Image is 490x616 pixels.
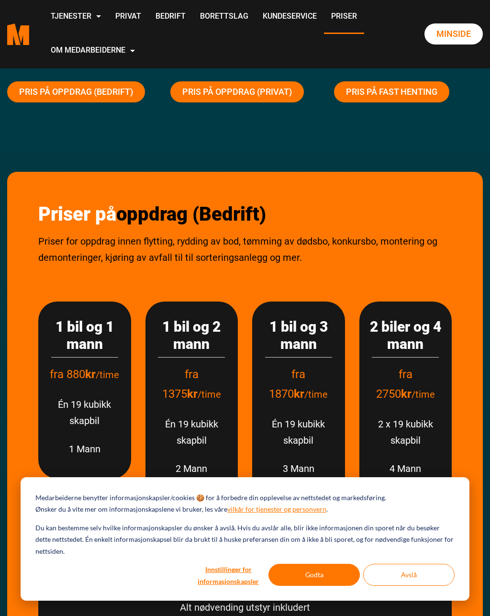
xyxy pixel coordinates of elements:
[85,368,96,381] strong: kr
[21,477,469,601] div: Cookie banner
[155,318,229,353] h3: 1 bil og 2 mann
[38,203,452,226] h2: Priser på
[401,387,412,401] strong: kr
[116,203,266,225] span: oppdrag (Bedrift)
[96,369,119,381] span: /time
[369,416,443,448] p: 2 x 19 kubikk skapbil
[50,368,96,381] span: fra 880
[376,368,412,401] span: fra 2750
[162,368,199,401] span: fra 1375
[191,564,265,586] button: Innstillinger for informasjonskapsler
[334,81,449,102] a: Pris på fast henting
[35,492,386,504] p: Medarbeiderne benytter informasjonskapsler/cookies 🍪 for å forbedre din opplevelse av nettstedet ...
[38,235,437,263] span: Priser for oppdrag innen flytting, rydding av bod, tømming av dødsbo, konkursbo, montering og dem...
[187,387,198,401] strong: kr
[268,564,360,586] button: Godta
[369,318,443,353] h3: 2 biler og 4 mann
[424,23,483,45] a: Minside
[48,396,122,429] p: Én 19 kubikk skapbil
[198,389,221,400] span: /time
[48,318,122,353] h3: 1 bil og 1 mann
[262,460,335,477] p: 3 Mann
[48,441,122,457] p: 1 Mann
[262,318,335,353] h3: 1 bil og 3 mann
[155,416,229,448] p: Én 19 kubikk skapbil
[369,460,443,477] p: 4 Mann
[269,368,305,401] span: fra 1870
[363,564,455,586] button: Avslå
[304,389,328,400] span: /time
[7,16,29,52] a: Medarbeiderne start page
[44,34,142,68] a: Om Medarbeiderne
[262,416,335,448] p: Én 19 kubikk skapbil
[294,387,304,401] strong: kr
[170,81,304,102] a: Pris på oppdrag (Privat)
[227,504,326,515] a: vilkår for tjenester og personvern
[412,389,435,400] span: /time
[35,504,328,515] p: Ønsker du å vite mer om informasjonskapslene vi bruker, les våre .
[7,81,145,102] a: Pris på oppdrag (Bedrift)
[35,522,455,558] p: Du kan bestemme selv hvilke informasjonskapsler du ønsker å avslå. Hvis du avslår alle, blir ikke...
[48,599,442,616] p: Alt nødvending utstyr inkludert
[155,460,229,477] p: 2 Mann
